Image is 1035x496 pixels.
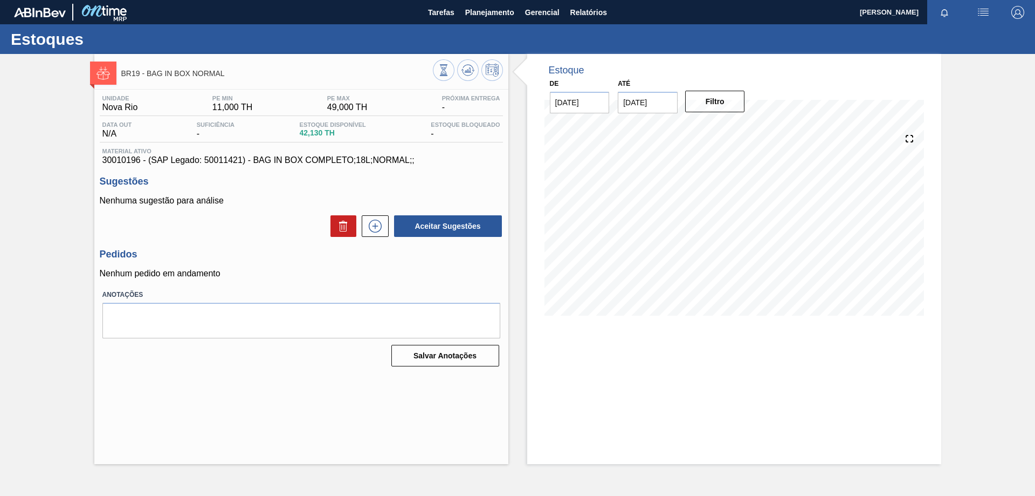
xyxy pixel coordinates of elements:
[327,95,367,101] span: PE MAX
[465,6,514,19] span: Planejamento
[100,121,135,139] div: N/A
[977,6,990,19] img: userActions
[102,287,500,303] label: Anotações
[570,6,607,19] span: Relatórios
[927,5,962,20] button: Notificações
[212,103,252,112] span: 11,000 TH
[102,121,132,128] span: Data out
[549,65,584,76] div: Estoque
[327,103,367,112] span: 49,000 TH
[96,66,110,80] img: Ícone
[618,80,630,87] label: Até
[300,129,366,137] span: 42,130 TH
[391,345,499,366] button: Salvar Anotações
[457,59,479,81] button: Atualizar Gráfico
[442,95,500,101] span: Próxima Entrega
[300,121,366,128] span: Estoque Disponível
[525,6,560,19] span: Gerencial
[121,70,433,78] span: BR19 - BAG IN BOX NORMAL
[550,80,559,87] label: De
[618,92,678,113] input: dd/mm/yyyy
[431,121,500,128] span: Estoque Bloqueado
[428,121,502,139] div: -
[550,92,610,113] input: dd/mm/yyyy
[325,215,356,237] div: Excluir Sugestões
[394,215,502,237] button: Aceitar Sugestões
[356,215,389,237] div: Nova sugestão
[11,33,202,45] h1: Estoques
[194,121,237,139] div: -
[1011,6,1024,19] img: Logout
[481,59,503,81] button: Programar Estoque
[14,8,66,17] img: TNhmsLtSVTkK8tSr43FrP2fwEKptu5GPRR3wAAAABJRU5ErkJggg==
[197,121,234,128] span: Suficiência
[433,59,454,81] button: Visão Geral dos Estoques
[102,95,138,101] span: Unidade
[212,95,252,101] span: PE MIN
[100,176,503,187] h3: Sugestões
[389,214,503,238] div: Aceitar Sugestões
[428,6,454,19] span: Tarefas
[100,249,503,260] h3: Pedidos
[102,148,500,154] span: Material ativo
[100,269,503,278] p: Nenhum pedido em andamento
[100,196,503,206] p: Nenhuma sugestão para análise
[102,155,500,165] span: 30010196 - (SAP Legado: 50011421) - BAG IN BOX COMPLETO;18L;NORMAL;;
[685,91,745,112] button: Filtro
[102,103,138,112] span: Nova Rio
[439,95,503,112] div: -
